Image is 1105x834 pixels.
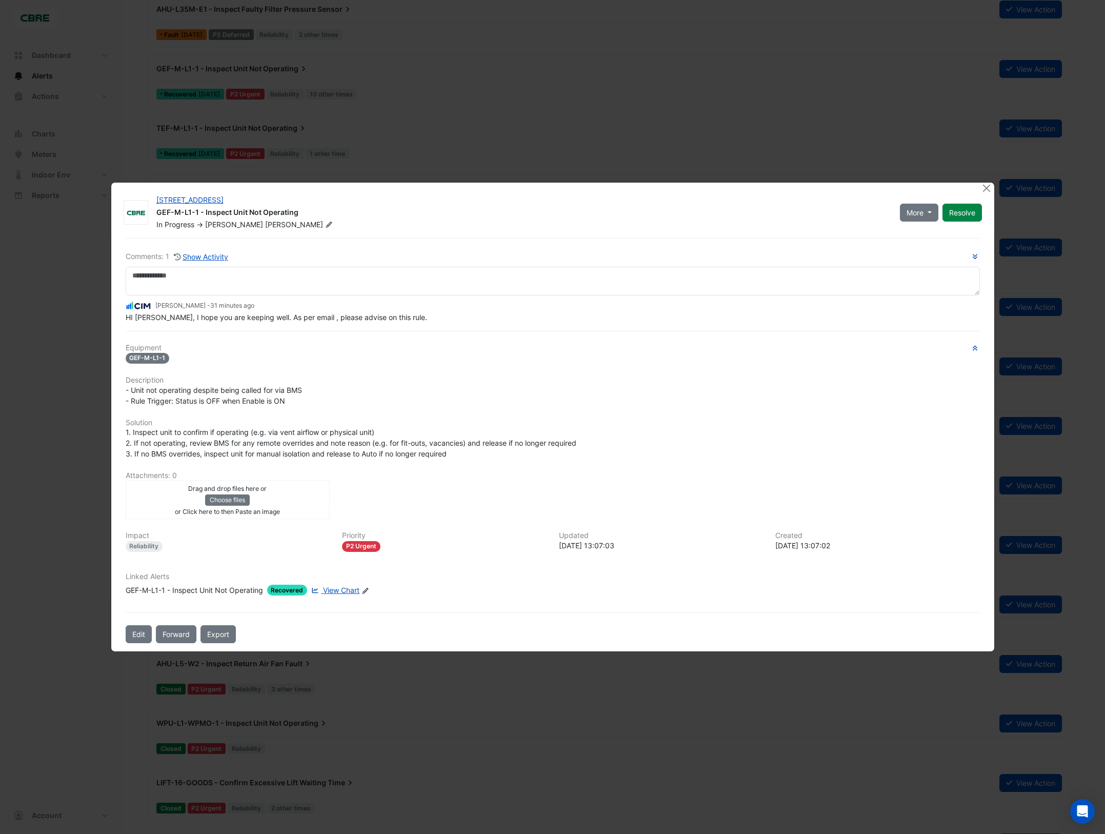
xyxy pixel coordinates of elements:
small: or Click here to then Paste an image [175,508,280,515]
span: More [907,207,923,218]
span: [PERSON_NAME] [265,220,335,230]
a: Export [200,625,236,643]
a: View Chart [309,585,359,595]
div: GEF-M-L1-1 - Inspect Unit Not Operating [126,585,263,595]
div: [DATE] 13:07:03 [559,540,764,551]
h6: Attachments: 0 [126,471,980,480]
span: - Unit not operating despite being called for via BMS - Rule Trigger: Status is OFF when Enable i... [126,386,302,405]
span: GEF-M-L1-1 [126,353,170,364]
button: Forward [156,625,196,643]
fa-icon: Edit Linked Alerts [361,587,369,594]
button: Close [981,183,992,193]
h6: Created [775,531,980,540]
span: Recovered [267,585,308,595]
h6: Equipment [126,344,980,352]
span: 2025-09-15 13:07:03 [210,302,254,309]
button: Choose files [205,494,250,506]
h6: Updated [559,531,764,540]
h6: Impact [126,531,330,540]
img: CIM [126,300,151,311]
span: HI [PERSON_NAME], I hope you are keeping well. As per email , please advise on this rule. [126,313,427,322]
div: P2 Urgent [342,541,380,552]
span: View Chart [323,586,359,594]
button: More [900,204,938,222]
h6: Priority [342,531,547,540]
div: GEF-M-L1-1 - Inspect Unit Not Operating [156,207,888,220]
button: Edit [126,625,152,643]
div: [DATE] 13:07:02 [775,540,980,551]
span: In Progress [156,220,194,229]
div: Open Intercom Messenger [1070,799,1095,824]
small: Drag and drop files here or [188,485,267,492]
span: -> [196,220,203,229]
span: 1. Inspect unit to confirm if operating (e.g. via vent airflow or physical unit) 2. If not operat... [126,428,576,458]
small: [PERSON_NAME] - [155,301,254,310]
img: CBRE Charter Hall [124,208,148,218]
h6: Solution [126,419,980,427]
button: Resolve [942,204,982,222]
div: Comments: 1 [126,251,229,263]
a: [STREET_ADDRESS] [156,195,224,204]
h6: Description [126,376,980,385]
span: [PERSON_NAME] [205,220,263,229]
h6: Linked Alerts [126,572,980,581]
div: Reliability [126,541,163,552]
button: Show Activity [173,251,229,263]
